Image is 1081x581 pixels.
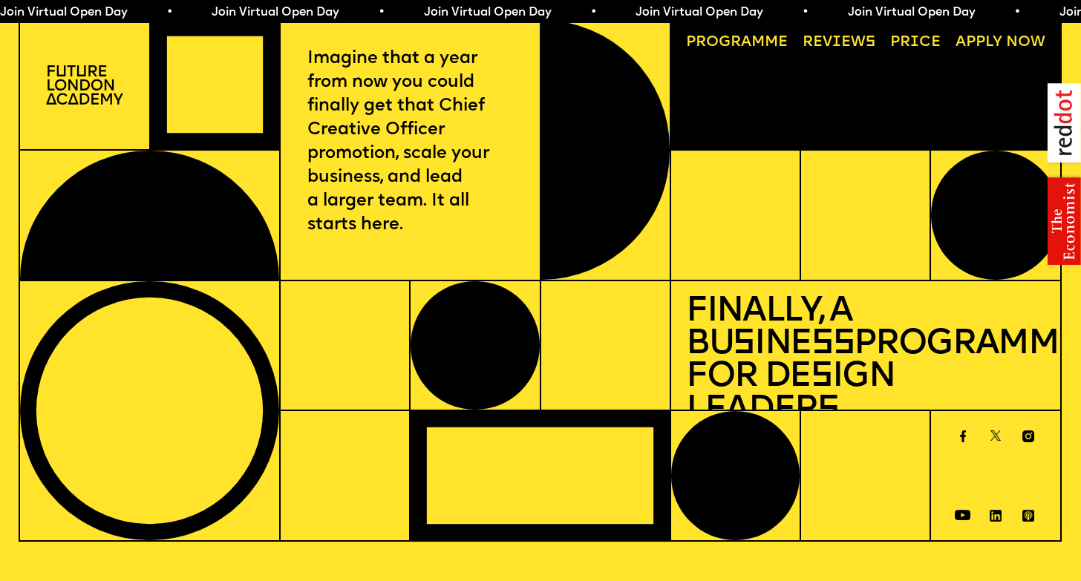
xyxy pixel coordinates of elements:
a: Programme [679,27,795,57]
span: • [589,7,595,19]
a: Price [883,27,948,57]
h1: Finally, a Bu ine Programme for De ign Leader [686,296,1045,427]
span: ss [811,327,854,362]
p: Imagine that a year from now you could finally get that Chief Creative Officer promotion, scale y... [307,47,512,237]
span: • [377,7,384,19]
span: • [166,7,172,19]
span: • [801,7,808,19]
span: A [956,35,966,50]
span: • [1013,7,1019,19]
span: s [817,393,839,428]
span: s [811,360,832,395]
a: Reviews [795,27,883,57]
a: Apply now [947,27,1052,57]
span: a [741,35,751,50]
span: s [733,327,754,362]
